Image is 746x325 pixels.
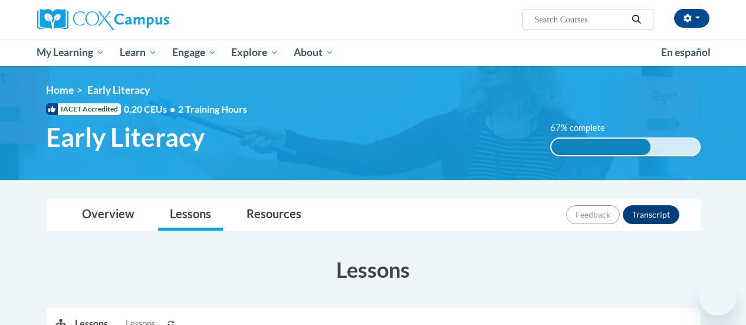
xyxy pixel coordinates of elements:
span: En español [661,46,711,58]
span: Explore [231,45,278,60]
a: About [286,39,341,66]
button: Account Settings [674,9,709,28]
a: En español [653,40,718,65]
span: 2 Training Hours [178,103,247,114]
span: • [170,103,175,114]
iframe: Button to launch messaging window [699,278,737,316]
a: Home [46,84,74,96]
a: Cox Campus [37,9,249,30]
h3: Lessons [46,255,701,284]
span: 0.20 CEUs [124,103,178,116]
a: Overview [70,199,146,231]
span: My Learning [37,45,104,60]
a: Learn [112,39,165,66]
a: Engage [165,39,224,66]
label: 67% complete [550,122,618,134]
span: Early Literacy [46,122,205,153]
a: My Learning [29,39,113,66]
span: IACET Accredited [46,103,121,115]
button: Search [627,12,645,27]
a: Resources [235,199,313,231]
input: Search Courses [533,12,627,27]
button: Feedback [566,205,620,224]
div: 67% complete [551,139,650,155]
a: Lessons [158,199,223,231]
span: Learn [120,45,157,60]
span: Early Literacy [87,84,150,96]
button: Transcript [623,205,679,224]
a: Explore [224,39,286,66]
div: Main menu [28,39,718,66]
span: About [294,45,334,60]
img: Cox Campus [37,9,169,30]
span: Engage [172,45,216,60]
